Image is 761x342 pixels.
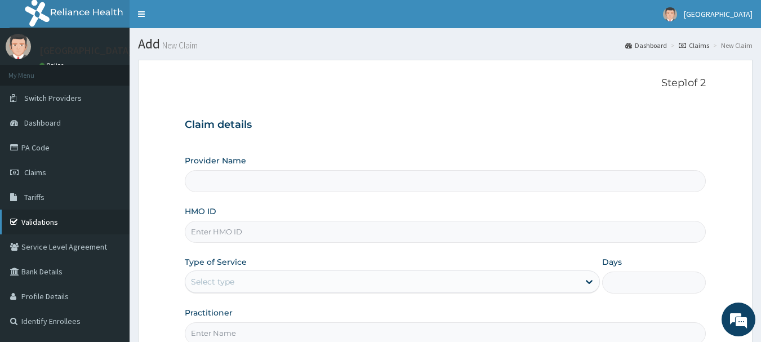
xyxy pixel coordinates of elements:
label: Type of Service [185,256,247,268]
h3: Claim details [185,119,706,131]
label: HMO ID [185,206,216,217]
span: Claims [24,167,46,177]
input: Enter HMO ID [185,221,706,243]
li: New Claim [710,41,753,50]
h1: Add [138,37,753,51]
a: Claims [679,41,709,50]
img: User Image [6,34,31,59]
label: Provider Name [185,155,246,166]
span: Tariffs [24,192,44,202]
span: Dashboard [24,118,61,128]
a: Dashboard [625,41,667,50]
span: Switch Providers [24,93,82,103]
label: Practitioner [185,307,233,318]
div: Select type [191,276,234,287]
a: Online [39,61,66,69]
small: New Claim [160,41,198,50]
span: [GEOGRAPHIC_DATA] [684,9,753,19]
p: Step 1 of 2 [185,77,706,90]
img: User Image [663,7,677,21]
label: Days [602,256,622,268]
p: [GEOGRAPHIC_DATA] [39,46,132,56]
